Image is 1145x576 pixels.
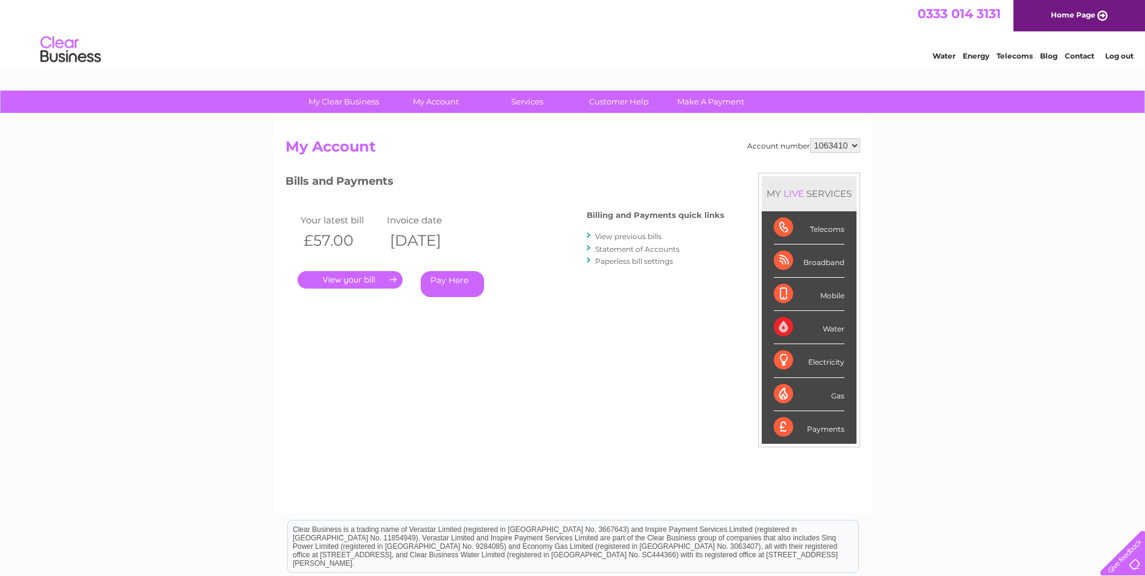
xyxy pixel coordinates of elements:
[1040,51,1057,60] a: Blog
[285,173,724,194] h3: Bills and Payments
[774,311,844,344] div: Water
[1065,51,1094,60] a: Contact
[661,91,761,113] a: Make A Payment
[933,51,955,60] a: Water
[774,211,844,245] div: Telecoms
[774,278,844,311] div: Mobile
[298,271,403,289] a: .
[774,411,844,444] div: Payments
[595,257,673,266] a: Paperless bill settings
[781,188,806,199] div: LIVE
[288,7,858,59] div: Clear Business is a trading name of Verastar Limited (registered in [GEOGRAPHIC_DATA] No. 3667643...
[595,245,680,254] a: Statement of Accounts
[1105,51,1134,60] a: Log out
[386,91,485,113] a: My Account
[587,211,724,220] h4: Billing and Payments quick links
[917,6,1001,21] a: 0333 014 3131
[285,138,860,161] h2: My Account
[477,91,577,113] a: Services
[384,228,471,253] th: [DATE]
[747,138,860,153] div: Account number
[997,51,1033,60] a: Telecoms
[569,91,669,113] a: Customer Help
[40,31,101,68] img: logo.png
[294,91,394,113] a: My Clear Business
[774,245,844,278] div: Broadband
[774,378,844,411] div: Gas
[774,344,844,377] div: Electricity
[595,232,662,241] a: View previous bills
[421,271,484,297] a: Pay Here
[384,212,471,228] td: Invoice date
[298,212,384,228] td: Your latest bill
[762,176,856,211] div: MY SERVICES
[298,228,384,253] th: £57.00
[963,51,989,60] a: Energy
